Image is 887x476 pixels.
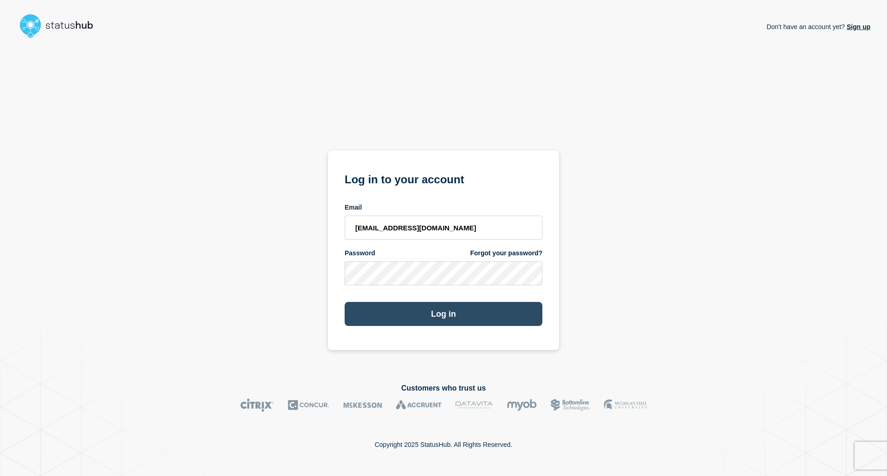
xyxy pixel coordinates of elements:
button: Log in [345,302,542,326]
img: DataVita logo [456,398,493,412]
img: MSU logo [604,398,647,412]
input: password input [345,261,542,285]
p: Don't have an account yet? [766,16,870,38]
input: email input [345,216,542,240]
img: myob logo [507,398,537,412]
img: Bottomline logo [551,398,590,412]
span: Password [345,249,375,258]
img: Accruent logo [396,398,442,412]
img: Citrix logo [240,398,274,412]
img: Concur logo [288,398,329,412]
h1: Log in to your account [345,170,542,187]
img: StatusHub logo [17,11,104,41]
a: Sign up [845,23,870,30]
a: Forgot your password? [470,249,542,258]
img: McKesson logo [343,398,382,412]
h2: Customers who trust us [17,384,870,392]
p: Copyright 2025 StatusHub. All Rights Reserved. [375,441,512,448]
span: Email [345,203,362,212]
